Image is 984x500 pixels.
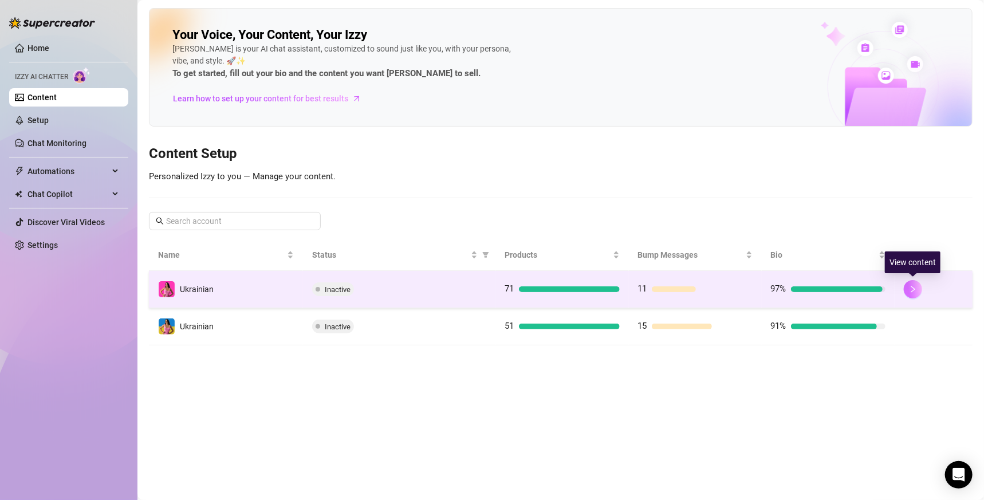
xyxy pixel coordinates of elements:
strong: To get started, fill out your bio and the content you want [PERSON_NAME] to sell. [172,68,481,78]
th: Status [303,239,496,271]
th: Name [149,239,303,271]
a: Setup [27,116,49,125]
span: thunderbolt [15,167,24,176]
span: 11 [638,284,647,294]
span: filter [482,251,489,258]
span: Izzy AI Chatter [15,72,68,82]
span: filter [480,246,491,263]
span: arrow-right [351,93,363,104]
img: logo-BBDzfeDw.svg [9,17,95,29]
img: Chat Copilot [15,190,22,198]
span: 71 [505,284,514,294]
input: Search account [166,215,305,227]
th: Bump Messages [629,239,762,271]
th: Products [496,239,629,271]
span: Personalized Izzy to you — Manage your content. [149,171,336,182]
img: Ukrainian [159,281,175,297]
span: 97% [771,284,786,294]
span: Name [158,249,285,261]
div: [PERSON_NAME] is your AI chat assistant, customized to sound just like you, with your persona, vi... [172,43,516,81]
span: Status [312,249,469,261]
div: Open Intercom Messenger [945,461,973,489]
span: Learn how to set up your content for best results [173,92,348,105]
span: Bio [771,249,876,261]
span: Automations [27,162,109,180]
a: Content [27,93,57,102]
th: Bio [762,239,895,271]
div: View content [885,251,940,273]
img: Ukrainian [159,318,175,334]
h2: Your Voice, Your Content, Your Izzy [172,27,367,43]
button: right [904,280,922,298]
span: 15 [638,321,647,331]
a: Chat Monitoring [27,139,86,148]
span: Bump Messages [638,249,743,261]
span: Inactive [325,285,351,294]
span: Inactive [325,322,351,331]
span: Products [505,249,611,261]
h3: Content Setup [149,145,973,163]
span: 91% [771,321,786,331]
a: Settings [27,241,58,250]
a: Learn how to set up your content for best results [172,89,370,108]
span: search [156,217,164,225]
span: 51 [505,321,514,331]
span: Ukrainian [180,285,214,294]
span: Ukrainian [180,322,214,331]
a: Home [27,44,49,53]
a: Discover Viral Videos [27,218,105,227]
span: Chat Copilot [27,185,109,203]
img: ai-chatter-content-library-cLFOSyPT.png [794,9,972,126]
img: AI Chatter [73,67,90,84]
span: right [909,285,917,293]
